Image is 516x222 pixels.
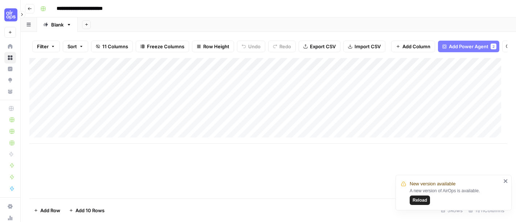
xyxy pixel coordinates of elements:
[248,43,261,50] span: Undo
[438,205,466,216] div: 5 Rows
[466,205,507,216] div: 11/11 Columns
[310,43,336,50] span: Export CSV
[63,41,88,52] button: Sort
[4,63,16,75] a: Insights
[192,41,234,52] button: Row Height
[4,74,16,86] a: Opportunities
[37,17,78,32] a: Blank
[32,41,60,52] button: Filter
[147,43,184,50] span: Freeze Columns
[410,180,455,188] span: New version available
[237,41,265,52] button: Undo
[492,44,495,49] span: 2
[136,41,189,52] button: Freeze Columns
[279,43,291,50] span: Redo
[410,196,430,205] button: Reload
[355,43,381,50] span: Import CSV
[102,43,128,50] span: 11 Columns
[4,201,16,212] a: Settings
[343,41,385,52] button: Import CSV
[65,205,109,216] button: Add 10 Rows
[4,41,16,52] a: Home
[268,41,296,52] button: Redo
[51,21,64,28] div: Blank
[37,43,49,50] span: Filter
[4,86,16,97] a: Your Data
[29,205,65,216] button: Add Row
[91,41,133,52] button: 11 Columns
[503,178,508,184] button: close
[491,44,496,49] div: 2
[4,6,16,24] button: Workspace: September Cohort
[449,43,488,50] span: Add Power Agent
[413,197,427,203] span: Reload
[75,207,105,214] span: Add 10 Rows
[4,52,16,63] a: Browse
[67,43,77,50] span: Sort
[4,8,17,21] img: September Cohort Logo
[391,41,435,52] button: Add Column
[402,43,430,50] span: Add Column
[410,188,501,205] div: A new version of AirOps is available.
[40,207,60,214] span: Add Row
[203,43,229,50] span: Row Height
[438,41,499,52] button: Add Power Agent2
[299,41,340,52] button: Export CSV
